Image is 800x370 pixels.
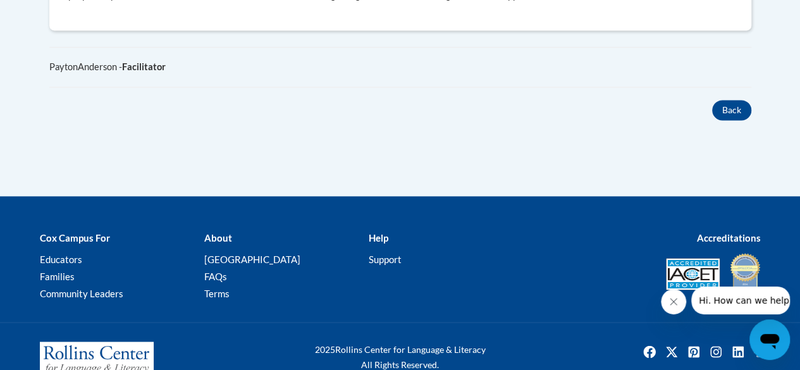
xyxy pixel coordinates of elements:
b: Cox Campus For [40,232,110,244]
a: Facebook Group [750,342,770,362]
img: Twitter icon [662,342,682,362]
img: IDA® Accredited [729,252,761,296]
b: Facilitator [122,61,166,72]
a: Families [40,271,75,282]
a: Twitter [662,342,682,362]
span: Hi. How can we help? [8,9,102,19]
button: Back [712,100,751,120]
a: Instagram [706,342,726,362]
div: PaytonAnderson - [49,60,751,74]
img: Facebook icon [639,342,660,362]
iframe: Close message [661,289,686,314]
a: Community Leaders [40,288,123,299]
img: Accredited IACET® Provider [666,258,720,290]
img: LinkedIn icon [728,342,748,362]
img: Pinterest icon [684,342,704,362]
iframe: Button to launch messaging window [749,319,790,360]
a: FAQs [204,271,226,282]
a: Educators [40,254,82,265]
a: Terms [204,288,229,299]
img: Instagram icon [706,342,726,362]
b: Help [368,232,388,244]
b: Accreditations [697,232,761,244]
span: 2025 [315,343,335,354]
b: About [204,232,231,244]
a: Facebook [639,342,660,362]
iframe: Message from company [691,287,790,314]
a: [GEOGRAPHIC_DATA] [204,254,300,265]
a: Linkedin [728,342,748,362]
a: Support [368,254,401,265]
a: Pinterest [684,342,704,362]
img: Facebook group icon [750,342,770,362]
